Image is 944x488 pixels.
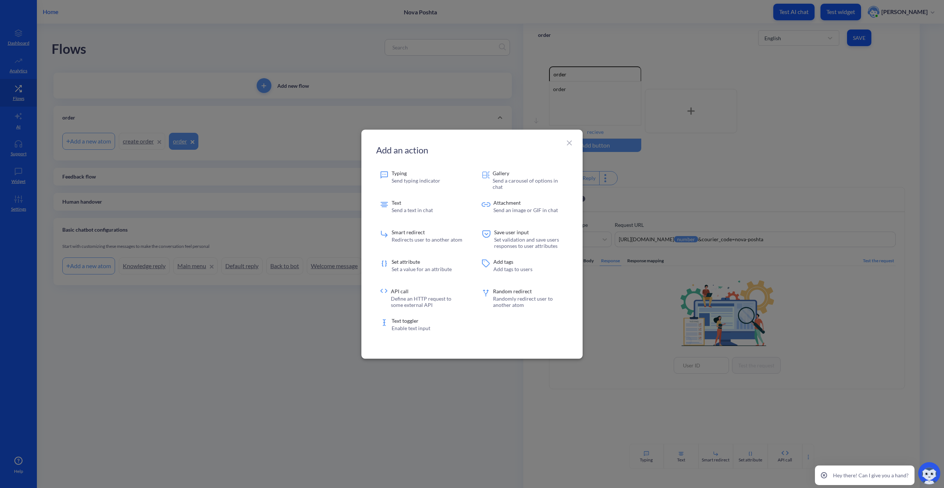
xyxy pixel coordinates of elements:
p: API call [391,288,462,294]
p: Enable text input [392,325,430,331]
h2: Add an action [376,144,565,155]
img: copilot-icon.svg [918,462,940,484]
p: Add tags [493,259,532,264]
p: Redirects user to another atom [392,236,462,242]
p: Save user input [494,229,564,235]
p: Attachment [493,200,558,205]
p: Send a text in chat [392,207,433,213]
p: Text [392,200,433,205]
p: Set validation and save users responses to user attributes [494,236,564,249]
p: Text toggler [392,318,430,323]
p: Define an HTTP request to some external API [391,295,462,308]
p: Smart redirect [392,229,462,235]
p: Send a carousel of options in chat [493,177,564,190]
p: Hey there! Can I give you a hand? [833,471,909,479]
p: Gallery [493,170,564,176]
p: Send typing indicator [392,177,440,183]
p: Random redirect [493,288,564,294]
p: Randomly redirect user to another atom [493,295,564,308]
p: Typing [392,170,440,176]
p: Set attribute [392,259,452,264]
p: Add tags to users [493,266,532,272]
p: Send an image or GIF in chat [493,207,558,213]
p: Set a value for an attribute [392,266,452,272]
